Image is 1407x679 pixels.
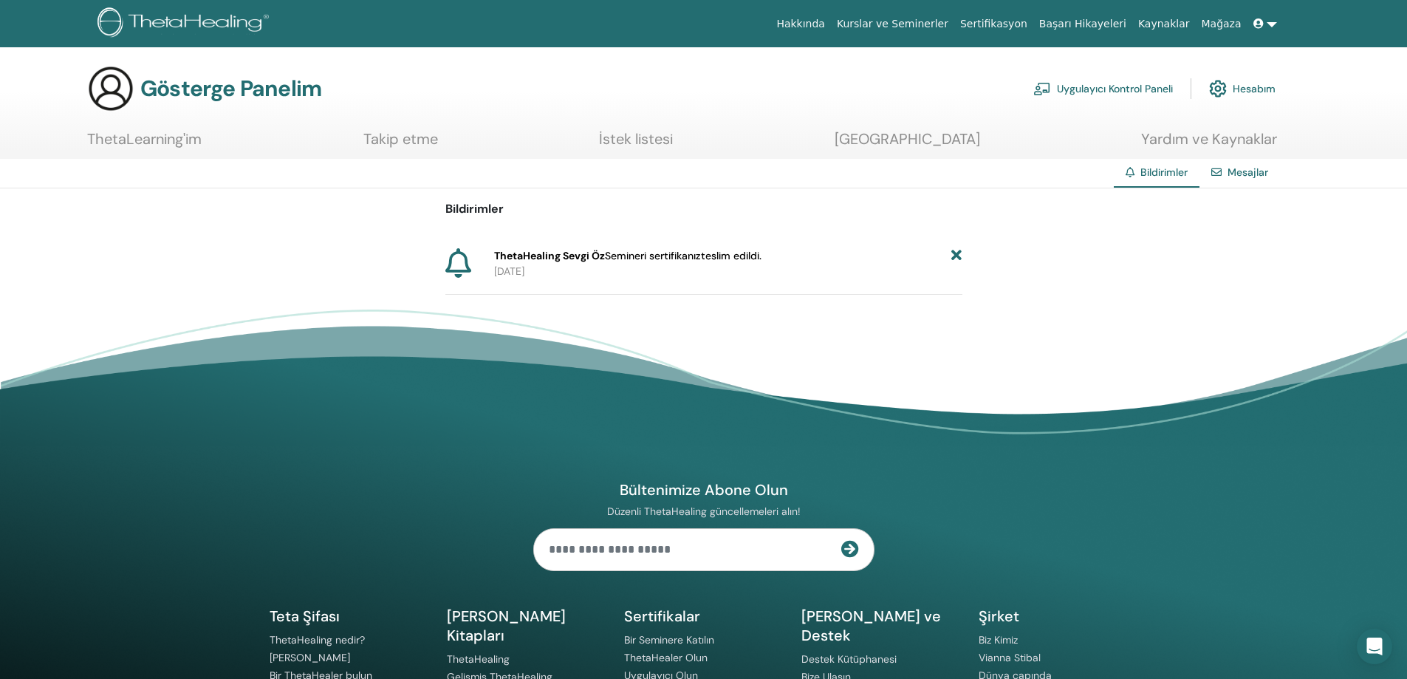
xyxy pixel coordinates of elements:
[363,130,438,159] a: Takip etme
[445,201,504,216] font: Bildirimler
[1228,166,1268,179] a: Mesajlar
[87,65,134,112] img: generic-user-icon.jpg
[1141,130,1277,159] a: Yardım ve Kaynaklar
[87,130,202,159] a: ThetaLearning'im
[1141,129,1277,149] font: Yardım ve Kaynaklar
[270,651,350,664] a: [PERSON_NAME]
[87,129,202,149] font: ThetaLearning'im
[1195,10,1247,38] a: Mağaza
[776,18,825,30] font: Hakkında
[270,607,340,626] font: Teta Şifası
[770,10,831,38] a: Hakkında
[624,633,714,646] a: Bir Seminere Katılın
[620,480,788,499] font: Bültenimize Abone Olun
[1209,72,1276,105] a: Hesabım
[447,607,566,645] font: [PERSON_NAME] Kitapları
[1140,166,1188,179] font: Bildirimler
[140,74,321,103] font: Gösterge Panelim
[1138,18,1190,30] font: Kaynaklar
[1033,72,1173,105] a: Uygulayıcı Kontrol Paneli
[954,10,1033,38] a: Sertifikasyon
[605,249,701,262] font: Semineri sertifikanız
[599,129,673,149] font: İstek listesi
[801,607,941,645] font: [PERSON_NAME] ve Destek
[1233,83,1276,96] font: Hesabım
[1357,629,1392,664] div: Intercom Messenger'ı açın
[1209,76,1227,101] img: cog.svg
[979,607,1019,626] font: Şirket
[960,18,1027,30] font: Sertifikasyon
[494,265,524,278] font: [DATE]
[447,652,510,666] a: ThetaHealing
[1201,18,1241,30] font: Mağaza
[270,633,365,646] a: ThetaHealing nedir?
[835,129,980,149] font: [GEOGRAPHIC_DATA]
[837,18,948,30] font: Kurslar ve Seminerler
[831,10,954,38] a: Kurslar ve Seminerler
[1033,10,1132,38] a: Başarı Hikayeleri
[979,633,1018,646] a: Biz Kimiz
[835,130,980,159] a: [GEOGRAPHIC_DATA]
[624,651,708,664] a: ThetaHealer Olun
[607,505,801,518] font: Düzenli ThetaHealing güncellemeleri alın!
[979,651,1041,664] a: Vianna Stibal
[599,130,673,159] a: İstek listesi
[1132,10,1196,38] a: Kaynaklar
[97,7,274,41] img: logo.png
[624,607,700,626] font: Sertifikalar
[363,129,438,149] font: Takip etme
[1057,83,1173,96] font: Uygulayıcı Kontrol Paneli
[1033,82,1051,95] img: chalkboard-teacher.svg
[801,652,897,666] a: Destek Kütüphanesi
[494,249,605,262] font: ThetaHealing Sevgi Öz
[1039,18,1126,30] font: Başarı Hikayeleri
[701,249,761,262] font: teslim edildi.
